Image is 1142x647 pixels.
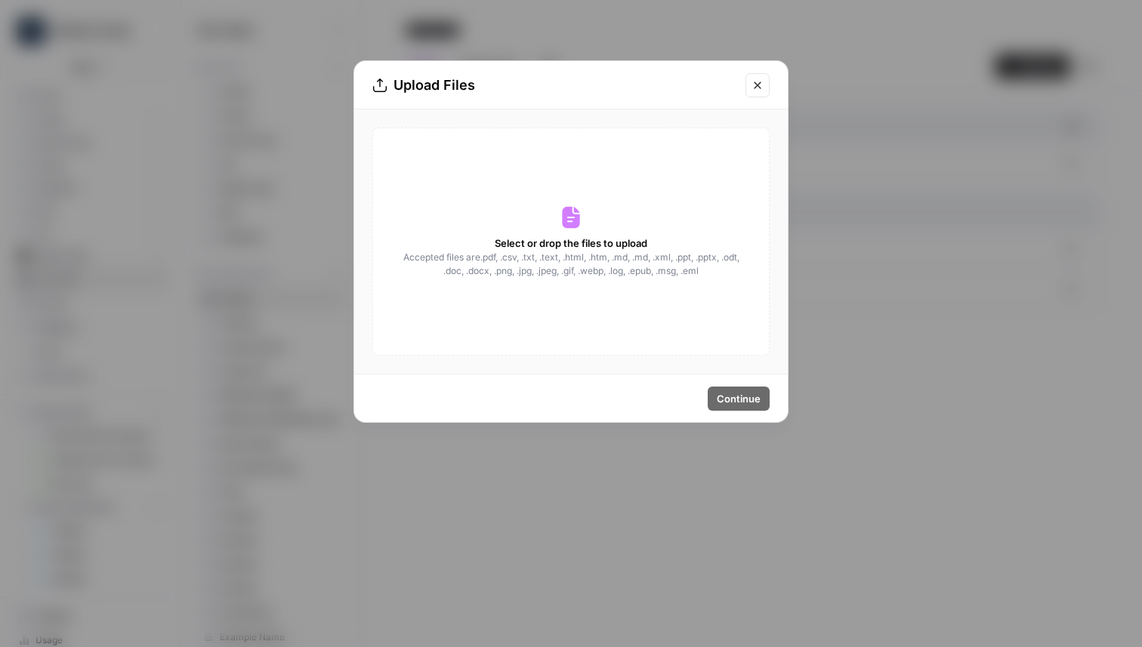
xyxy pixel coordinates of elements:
[717,391,761,406] span: Continue
[402,251,740,278] span: Accepted files are .pdf, .csv, .txt, .text, .html, .htm, .md, .md, .xml, .ppt, .pptx, .odt, .doc,...
[372,75,736,96] div: Upload Files
[745,73,770,97] button: Close modal
[708,387,770,411] button: Continue
[495,236,647,251] span: Select or drop the files to upload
